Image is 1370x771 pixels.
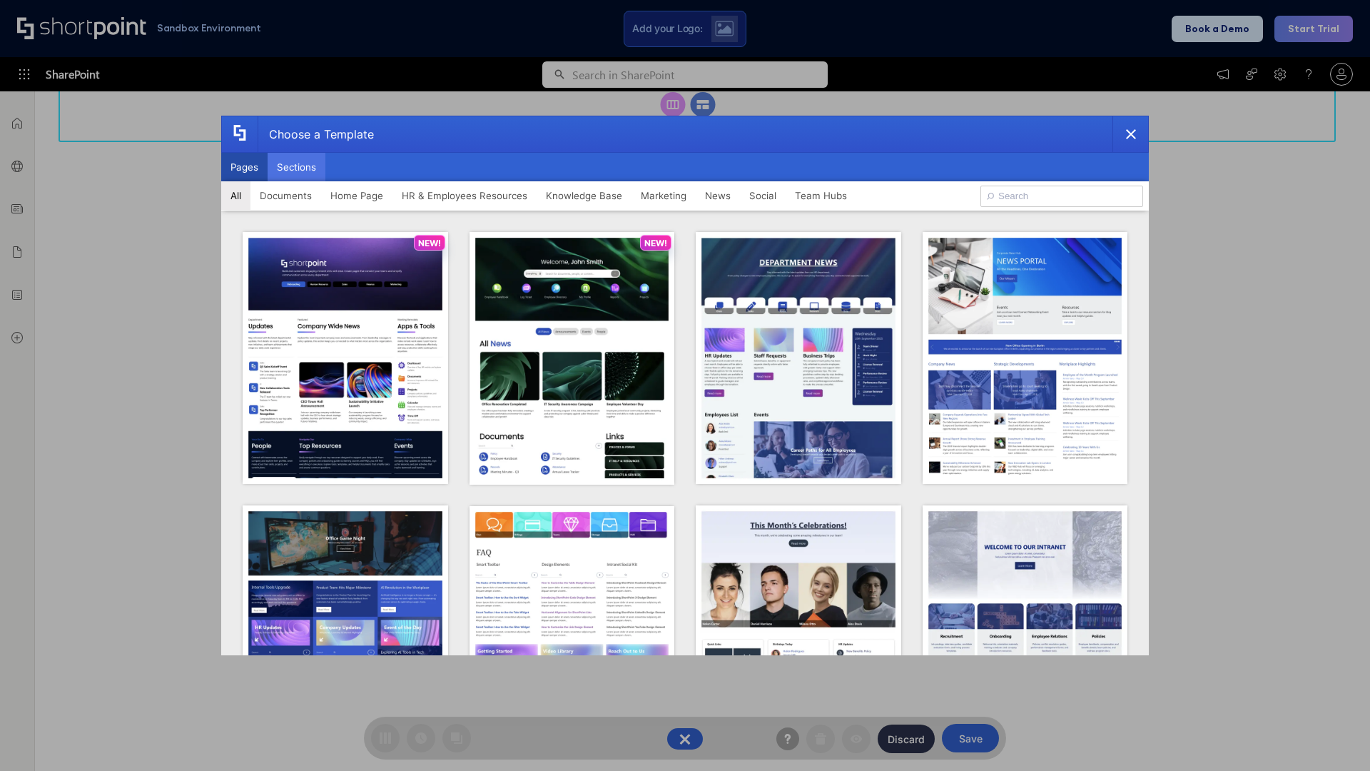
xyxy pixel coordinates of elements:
p: NEW! [644,238,667,248]
button: All [221,181,250,210]
iframe: Chat Widget [1299,702,1370,771]
button: Social [740,181,786,210]
button: Marketing [631,181,696,210]
div: template selector [221,116,1149,655]
button: News [696,181,740,210]
button: Knowledge Base [537,181,631,210]
button: HR & Employees Resources [392,181,537,210]
input: Search [980,186,1143,207]
button: Documents [250,181,321,210]
p: NEW! [418,238,441,248]
button: Home Page [321,181,392,210]
button: Pages [221,153,268,181]
div: Choose a Template [258,116,374,152]
button: Sections [268,153,325,181]
button: Team Hubs [786,181,856,210]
